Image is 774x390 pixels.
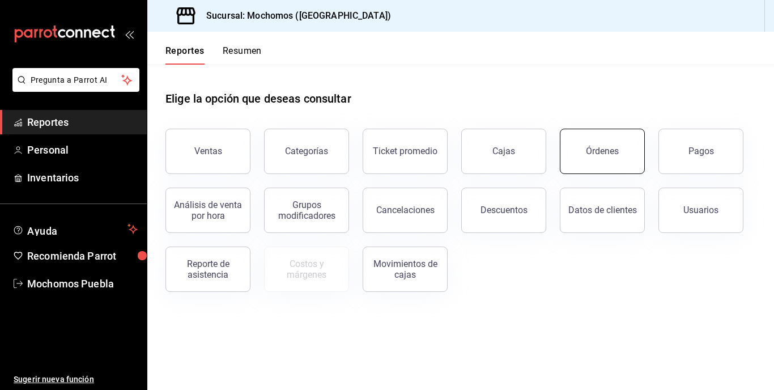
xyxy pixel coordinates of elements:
a: Pregunta a Parrot AI [8,82,139,94]
button: Reporte de asistencia [165,247,250,292]
h1: Elige la opción que deseas consultar [165,90,351,107]
button: Pagos [658,129,743,174]
div: Usuarios [683,205,718,215]
div: Datos de clientes [568,205,637,215]
button: open_drawer_menu [125,29,134,39]
button: Pregunta a Parrot AI [12,68,139,92]
span: Reportes [27,115,138,130]
div: Reporte de asistencia [173,258,243,280]
button: Ventas [165,129,250,174]
button: Descuentos [461,188,546,233]
span: Personal [27,142,138,158]
button: Órdenes [560,129,645,174]
div: Descuentos [480,205,528,215]
button: Categorías [264,129,349,174]
button: Análisis de venta por hora [165,188,250,233]
div: Categorías [285,146,328,156]
button: Usuarios [658,188,743,233]
button: Movimientos de cajas [363,247,448,292]
span: Ayuda [27,222,123,236]
div: Cajas [492,146,515,156]
button: Resumen [223,45,262,65]
div: Órdenes [586,146,619,156]
span: Recomienda Parrot [27,248,138,264]
span: Pregunta a Parrot AI [31,74,122,86]
span: Inventarios [27,170,138,185]
div: navigation tabs [165,45,262,65]
button: Ticket promedio [363,129,448,174]
span: Mochomos Puebla [27,276,138,291]
button: Cancelaciones [363,188,448,233]
h3: Sucursal: Mochomos ([GEOGRAPHIC_DATA]) [197,9,391,23]
div: Costos y márgenes [271,258,342,280]
div: Cancelaciones [376,205,435,215]
div: Pagos [688,146,714,156]
div: Movimientos de cajas [370,258,440,280]
span: Sugerir nueva función [14,374,138,385]
button: Reportes [165,45,205,65]
button: Grupos modificadores [264,188,349,233]
div: Ventas [194,146,222,156]
div: Ticket promedio [373,146,437,156]
button: Cajas [461,129,546,174]
button: Datos de clientes [560,188,645,233]
div: Análisis de venta por hora [173,200,243,221]
button: Contrata inventarios para ver este reporte [264,247,349,292]
div: Grupos modificadores [271,200,342,221]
